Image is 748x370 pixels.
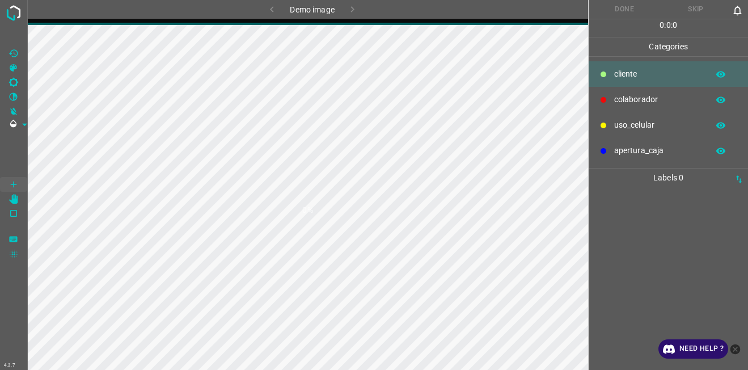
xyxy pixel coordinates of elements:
[614,68,703,80] p: cliente
[666,19,671,31] p: 0
[660,19,677,37] div: : :
[614,145,703,157] p: apertura_caja
[592,169,745,187] p: Labels 0
[589,87,748,112] div: colaborador
[660,19,664,31] p: 0
[589,37,748,56] p: Categories
[302,204,312,216] h1: 0%
[3,3,24,23] img: logo
[614,119,703,131] p: uso_celular
[728,339,742,359] button: close-help
[589,112,748,138] div: uso_celular
[673,19,677,31] p: 0
[1,361,18,370] div: 4.3.7
[614,94,703,106] p: colaborador
[589,61,748,87] div: cliente
[658,339,728,359] a: Need Help ?
[589,138,748,163] div: apertura_caja
[290,3,334,19] h6: Demo image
